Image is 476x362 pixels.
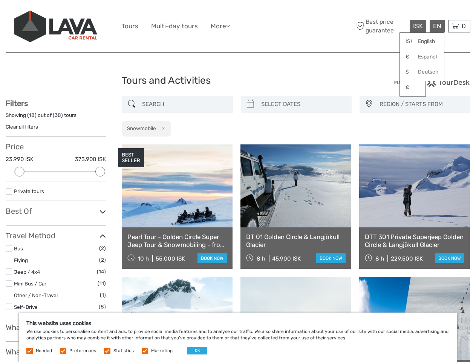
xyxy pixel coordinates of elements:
span: ISK [413,22,423,30]
input: SEARCH [139,98,229,111]
strong: Filters [6,99,28,108]
label: 18 [29,112,35,119]
h3: Price [6,142,106,151]
button: OK [187,347,207,354]
a: book now [197,253,227,263]
a: Clear all filters [6,124,38,130]
a: More [211,21,230,32]
a: book now [435,253,464,263]
a: DTT 301 Private Superjeep Golden Circle & Langjökull Glacier [365,233,464,248]
a: book now [316,253,346,263]
a: ISK [400,35,425,48]
a: Mini Bus / Car [14,281,46,287]
div: Showing ( ) out of ( ) tours [6,112,106,123]
a: £ [400,81,425,94]
span: (8) [99,302,106,311]
button: REGION / STARTS FROM [376,98,467,110]
h1: Tours and Activities [122,75,354,87]
h3: Travel Method [6,231,106,240]
span: (2) [99,256,106,264]
span: 8 h [257,255,265,262]
a: Bus [14,245,23,252]
div: 55.000 ISK [156,255,185,262]
label: 38 [55,112,61,119]
span: (14) [97,267,106,276]
h3: What do you want to do? [6,347,106,356]
label: Marketing [151,348,173,354]
a: Self-Drive [14,304,38,310]
div: 45.900 ISK [272,255,301,262]
p: We're away right now. Please check back later! [11,13,85,19]
a: DT 01 Golden Circle & Langjökull Glacier [246,233,346,248]
button: x [157,124,167,132]
label: Statistics [113,348,134,354]
span: (1) [100,291,106,299]
h3: Best Of [6,207,106,216]
a: Jeep / 4x4 [14,269,40,275]
input: SELECT DATES [258,98,348,111]
span: (2) [99,244,106,253]
label: Preferences [69,348,96,354]
a: Pearl Tour - Golden Circle Super Jeep Tour & Snowmobiling - from [GEOGRAPHIC_DATA] [127,233,227,248]
label: 373.900 ISK [75,155,106,163]
a: Private tours [14,188,44,194]
div: EN [430,20,445,32]
a: Tours [122,21,138,32]
span: 8 h [375,255,384,262]
div: We use cookies to personalise content and ads, to provide social media features and to analyse ou... [19,313,457,362]
h5: This website uses cookies [26,320,450,327]
a: Flying [14,257,28,263]
button: Open LiveChat chat widget [87,12,96,21]
a: $ [400,65,425,79]
h2: Snowmobile [127,125,156,131]
img: 523-13fdf7b0-e410-4b32-8dc9-7907fc8d33f7_logo_big.jpg [14,11,97,42]
div: BEST SELLER [118,148,144,167]
span: Best price guarantee [354,18,408,34]
a: English [412,35,444,48]
img: PurchaseViaTourDesk.png [394,78,470,87]
a: Other / Non-Travel [14,292,58,298]
span: (11) [98,279,106,288]
a: Multi-day tours [151,21,198,32]
a: Español [412,50,444,64]
span: 10 h [138,255,149,262]
label: Needed [36,348,52,354]
span: 0 [461,22,467,30]
a: Deutsch [412,65,444,79]
h3: What do you want to see? [6,323,106,332]
label: 23.990 ISK [6,155,34,163]
div: 229.500 ISK [391,255,423,262]
a: € [400,50,425,64]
